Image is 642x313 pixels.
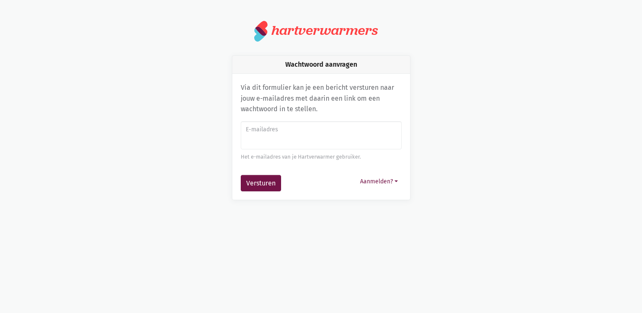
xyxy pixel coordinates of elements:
[232,56,410,74] div: Wachtwoord aanvragen
[241,82,402,115] p: Via dit formulier kan je een bericht versturen naar jouw e-mailadres met daarin een link om een w...
[254,20,268,42] img: logo.svg
[246,125,396,134] label: E-mailadres
[356,175,402,188] button: Aanmelden?
[241,175,281,192] button: Versturen
[241,121,402,192] form: Wachtwoord aanvragen
[254,20,388,42] a: hartverwarmers
[241,153,402,161] div: Het e-mailadres van je Hartverwarmer gebruiker.
[271,23,378,38] div: hartverwarmers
